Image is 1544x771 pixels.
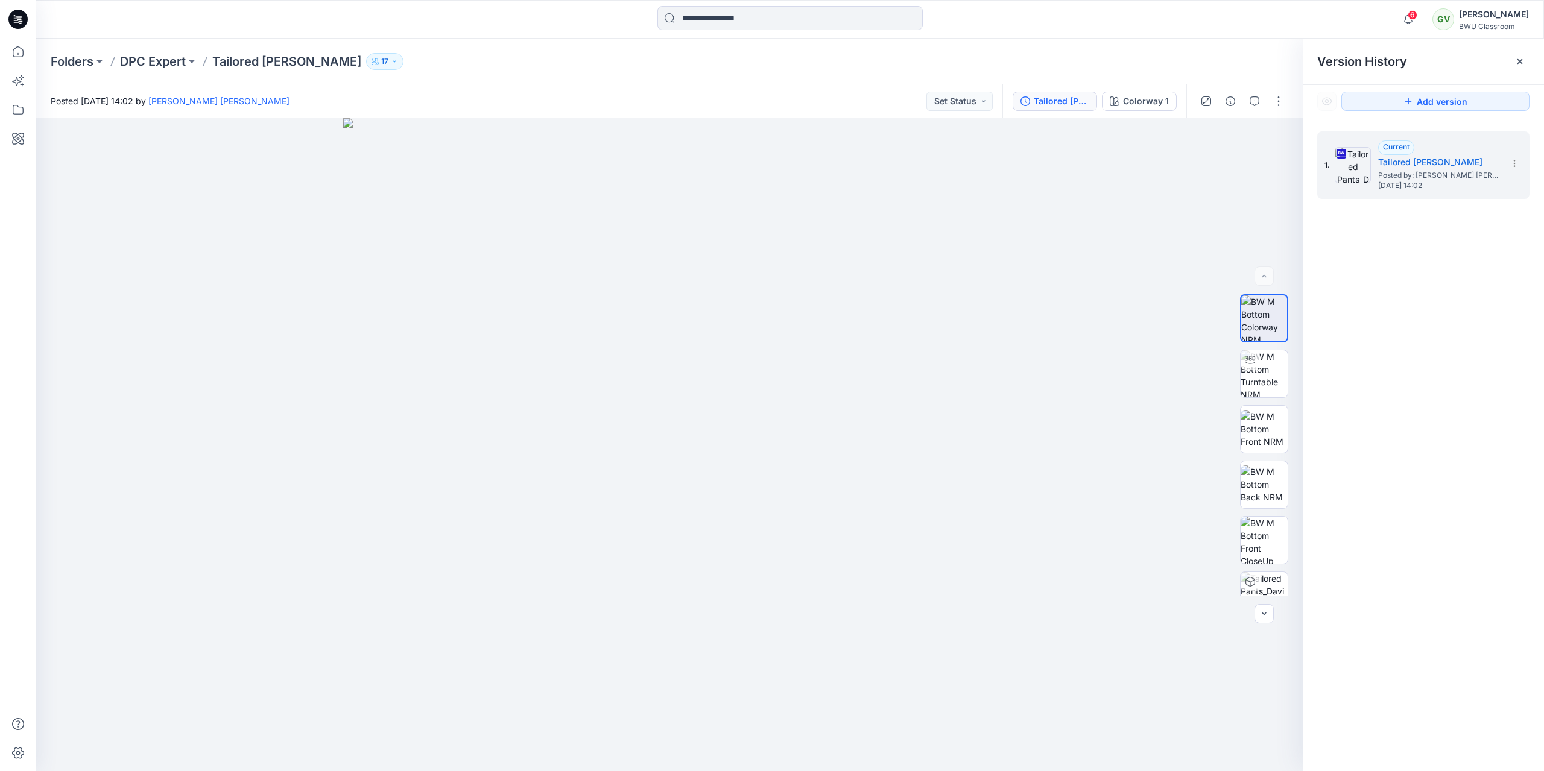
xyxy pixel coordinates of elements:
[1459,22,1529,31] div: BWU Classroom
[1013,92,1097,111] button: Tailored [PERSON_NAME]
[1102,92,1177,111] button: Colorway 1
[1378,155,1499,169] h5: Tailored Pants_David Pradeep
[1241,350,1288,397] img: BW M Bottom Turntable NRM
[1378,181,1499,190] span: [DATE] 14:02
[1034,95,1089,108] div: Tailored [PERSON_NAME]
[1317,54,1407,69] span: Version History
[1432,8,1454,30] div: GV
[51,53,93,70] a: Folders
[148,96,289,106] a: [PERSON_NAME] [PERSON_NAME]
[1221,92,1240,111] button: Details
[1515,57,1525,66] button: Close
[343,118,996,771] img: eyJhbGciOiJIUzI1NiIsImtpZCI6IjAiLCJzbHQiOiJzZXMiLCJ0eXAiOiJKV1QifQ.eyJkYXRhIjp7InR5cGUiOiJzdG9yYW...
[1459,7,1529,22] div: [PERSON_NAME]
[1241,572,1288,619] img: Tailored Pants_David Pradeep Colorway 1
[366,53,403,70] button: 17
[1241,295,1287,341] img: BW M Bottom Colorway NRM
[212,53,361,70] p: Tailored [PERSON_NAME]
[1383,142,1410,151] span: Current
[1324,160,1330,171] span: 1.
[1335,147,1371,183] img: Tailored Pants_David Pradeep
[1241,465,1288,503] img: BW M Bottom Back NRM
[1241,410,1288,448] img: BW M Bottom Front NRM
[1123,95,1169,108] div: Colorway 1
[1341,92,1530,111] button: Add version
[120,53,186,70] a: DPC Expert
[1241,517,1288,564] img: BW M Bottom Front CloseUp NRM
[1317,92,1337,111] button: Show Hidden Versions
[51,95,289,107] span: Posted [DATE] 14:02 by
[1378,169,1499,181] span: Posted by: David Pradeep
[381,55,388,68] p: 17
[1408,10,1417,20] span: 6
